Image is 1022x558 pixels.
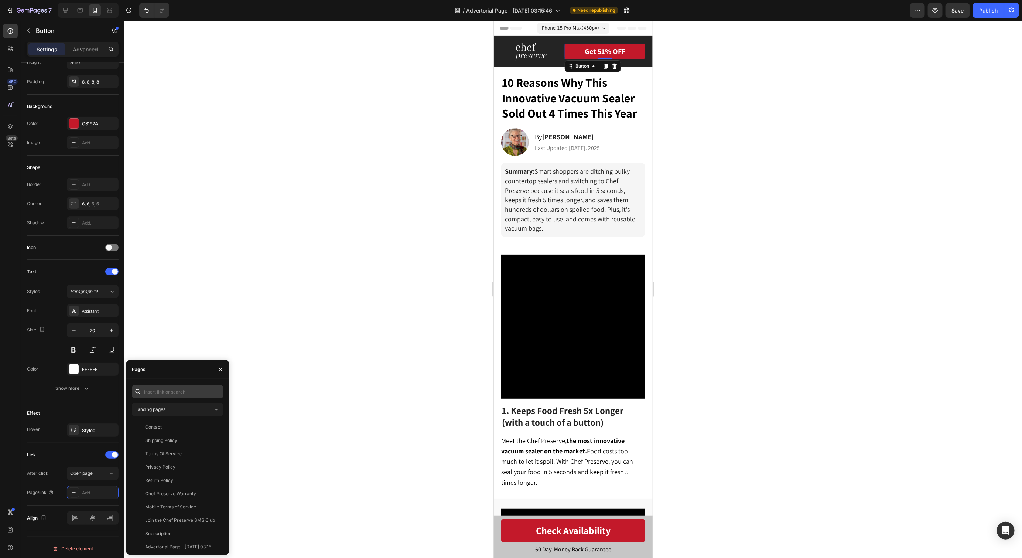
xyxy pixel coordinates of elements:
[67,285,119,298] button: Paragraph 1*
[145,437,177,444] div: Shipping Policy
[82,201,117,207] div: 6, 6, 6, 6
[973,3,1004,18] button: Publish
[145,464,175,470] div: Privacy Policy
[27,244,36,251] div: Icon
[70,470,93,476] span: Open page
[73,45,98,53] p: Advanced
[145,517,215,524] div: Join the Chef Preserve SMS Club
[27,288,40,295] div: Styles
[494,21,653,558] iframe: Design area
[132,366,146,373] div: Pages
[577,7,615,14] span: Need republishing
[56,385,90,392] div: Show more
[132,385,223,398] input: Insert link or search
[36,26,99,35] p: Button
[67,467,119,480] button: Open page
[946,3,970,18] button: Save
[27,470,48,477] div: After click
[37,45,57,53] p: Settings
[52,544,93,553] div: Delete element
[27,103,52,110] div: Background
[952,7,964,14] span: Save
[27,366,38,372] div: Color
[145,424,162,431] div: Contact
[82,490,117,496] div: Add...
[145,530,171,537] div: Subscription
[27,307,36,314] div: Font
[27,513,48,523] div: Align
[7,79,18,85] div: 450
[27,382,119,395] button: Show more
[82,308,117,314] div: Assistant
[145,450,182,457] div: Terms Of Service
[135,406,165,412] span: Landing pages
[139,3,169,18] div: Undo/Redo
[6,135,18,141] div: Beta
[997,522,1015,540] div: Open Intercom Messenger
[979,7,998,14] div: Publish
[82,181,117,188] div: Add...
[145,477,173,484] div: Return Policy
[145,504,196,510] div: Mobile Terms of Service
[3,3,55,18] button: 7
[466,7,552,14] span: Advertorial Page - [DATE] 03:15:46
[82,427,117,434] div: Styled
[27,139,40,146] div: Image
[132,403,223,416] button: Landing pages
[27,164,40,171] div: Shape
[27,181,41,188] div: Border
[27,268,36,275] div: Text
[145,490,196,497] div: Chef Preserve Warranty
[27,489,54,496] div: Page/link
[82,120,117,127] div: C3192A
[27,543,119,555] button: Delete element
[27,426,40,433] div: Hover
[27,120,38,127] div: Color
[27,325,47,335] div: Size
[82,79,117,85] div: 8, 8, 8, 8
[70,288,98,295] span: Paragraph 1*
[145,544,216,550] div: Advertorial Page - [DATE] 03:15:46
[82,140,117,146] div: Add...
[27,78,44,85] div: Padding
[48,6,52,15] p: 7
[82,220,117,227] div: Add...
[27,220,44,226] div: Shadow
[27,410,40,416] div: Effect
[27,452,36,458] div: Link
[27,200,42,207] div: Corner
[82,366,117,373] div: FFFFFF
[463,7,465,14] span: /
